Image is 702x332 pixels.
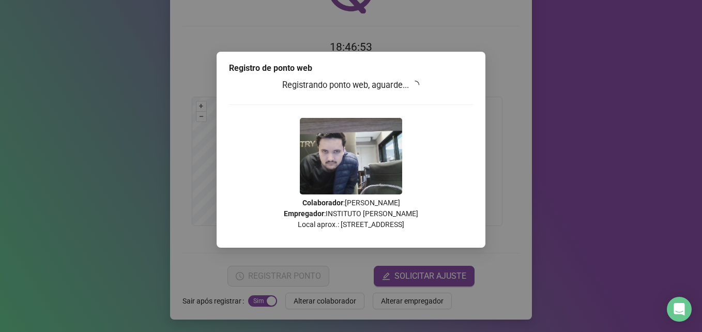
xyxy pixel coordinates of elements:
div: Registro de ponto web [229,62,473,74]
p: : [PERSON_NAME] : INSTITUTO [PERSON_NAME] Local aprox.: [STREET_ADDRESS] [229,198,473,230]
div: Open Intercom Messenger [667,297,692,322]
h3: Registrando ponto web, aguarde... [229,79,473,92]
strong: Colaborador [302,199,343,207]
img: 2Q== [300,118,402,194]
strong: Empregador [284,209,324,218]
span: loading [411,81,419,89]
